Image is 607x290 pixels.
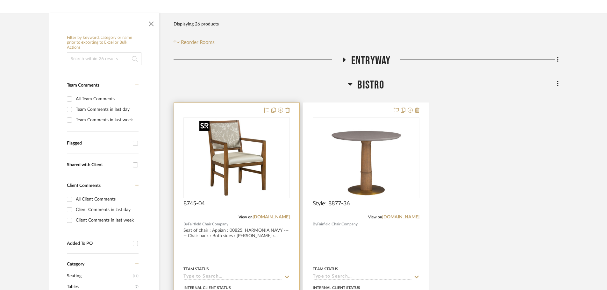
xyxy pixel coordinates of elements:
input: Type to Search… [183,274,282,280]
span: Category [67,262,84,267]
div: Team Status [313,266,338,272]
button: Close [145,16,158,29]
div: Added To PO [67,241,130,246]
div: Team Comments in last day [76,104,137,115]
img: 8745-04 [197,118,276,198]
div: Team Status [183,266,209,272]
span: By [183,221,188,227]
input: Type to Search… [313,274,411,280]
span: Reorder Rooms [181,39,215,46]
input: Search within 26 results [67,53,141,65]
div: Client Comments in last day [76,205,137,215]
div: Flagged [67,141,130,146]
h6: Filter by keyword, category or name prior to exporting to Excel or Bulk Actions [67,35,141,50]
span: Entryway [351,54,391,68]
span: Fairfield Chair Company [188,221,228,227]
img: Style: 8877-36 [329,118,403,198]
div: All Client Comments [76,194,137,204]
span: Style: 8877-36 [313,200,350,207]
div: Team Comments in last week [76,115,137,125]
span: (11) [133,271,139,281]
span: Client Comments [67,183,101,188]
button: Reorder Rooms [174,39,215,46]
span: View on [368,215,382,219]
a: [DOMAIN_NAME] [253,215,290,219]
span: Team Comments [67,83,99,88]
span: Fairfield Chair Company [317,221,358,227]
span: Bistro [357,78,384,92]
span: 8745-04 [183,200,205,207]
span: By [313,221,317,227]
div: Displaying 26 products [174,18,219,31]
a: [DOMAIN_NAME] [382,215,419,219]
div: Client Comments in last week [76,215,137,225]
div: 0 [184,118,289,198]
div: Shared with Client [67,162,130,168]
div: 0 [313,118,419,198]
div: All Team Comments [76,94,137,104]
span: Seating [67,271,131,281]
span: View on [239,215,253,219]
